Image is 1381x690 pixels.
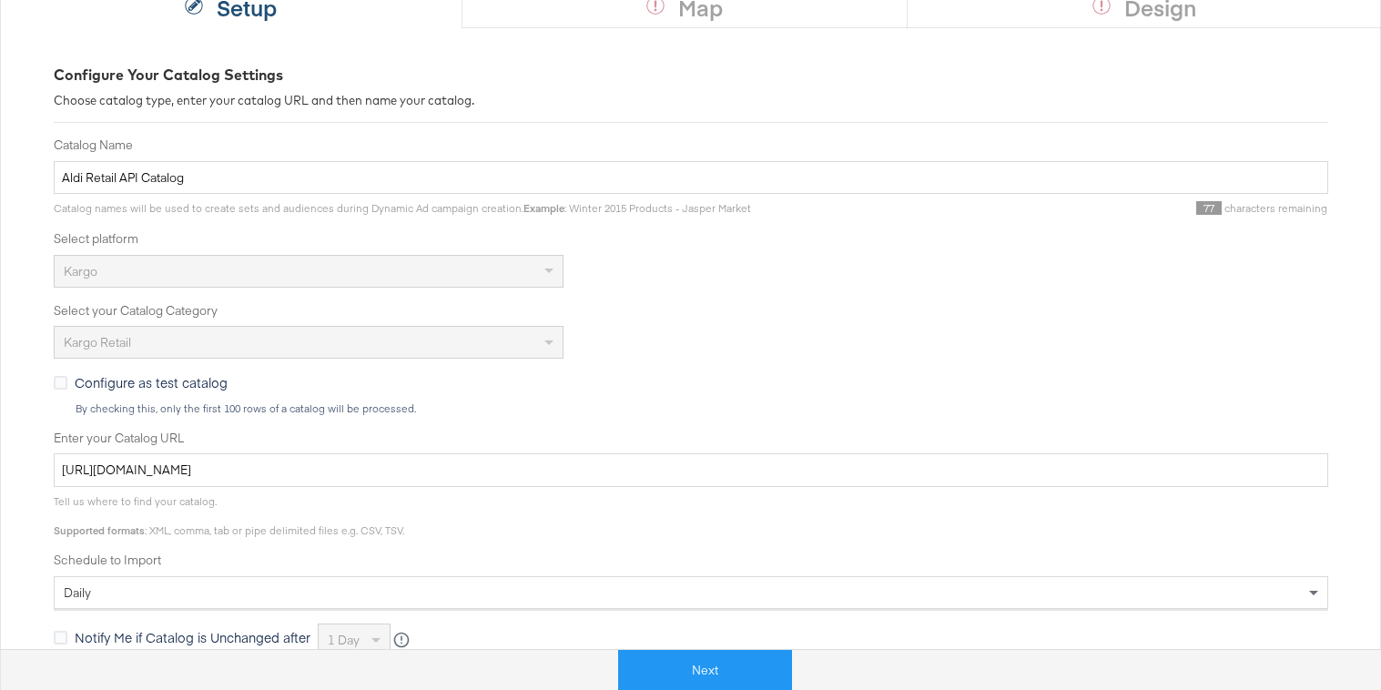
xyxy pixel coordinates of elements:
[54,523,145,537] strong: Supported formats
[64,584,91,601] span: daily
[75,628,310,646] span: Notify Me if Catalog is Unchanged after
[64,334,131,350] span: Kargo Retail
[54,453,1328,487] input: Enter Catalog URL, e.g. http://www.example.com/products.xml
[54,230,1328,248] label: Select platform
[54,430,1328,447] label: Enter your Catalog URL
[751,201,1328,216] div: characters remaining
[523,201,564,215] strong: Example
[54,302,1328,320] label: Select your Catalog Category
[54,161,1328,195] input: Name your catalog e.g. My Dynamic Product Catalog
[54,92,1328,109] div: Choose catalog type, enter your catalog URL and then name your catalog.
[54,65,1328,86] div: Configure Your Catalog Settings
[54,494,404,537] span: Tell us where to find your catalog. : XML, comma, tab or pipe delimited files e.g. CSV, TSV.
[328,632,360,648] span: 1 day
[75,373,228,391] span: Configure as test catalog
[54,201,751,215] span: Catalog names will be used to create sets and audiences during Dynamic Ad campaign creation. : Wi...
[75,402,1328,415] div: By checking this, only the first 100 rows of a catalog will be processed.
[1196,201,1222,215] span: 77
[54,552,1328,569] label: Schedule to Import
[54,137,1328,154] label: Catalog Name
[64,263,97,279] span: Kargo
